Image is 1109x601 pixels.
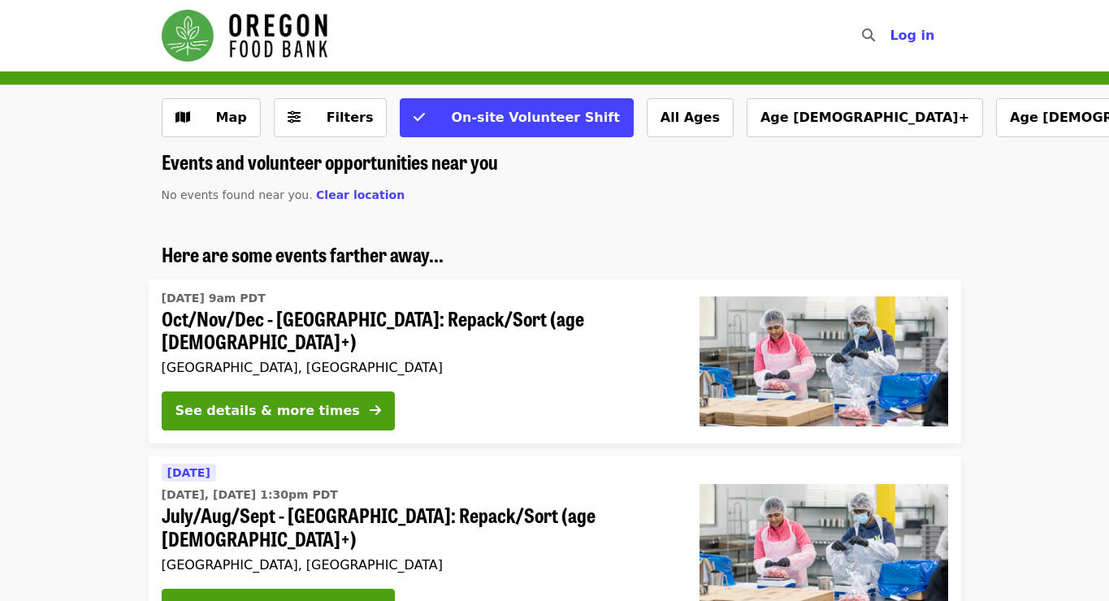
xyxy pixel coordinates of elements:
img: Oregon Food Bank - Home [162,10,327,62]
i: map icon [175,110,190,125]
time: [DATE] 9am PDT [162,290,266,307]
span: July/Aug/Sept - [GEOGRAPHIC_DATA]: Repack/Sort (age [DEMOGRAPHIC_DATA]+) [162,504,674,551]
span: No events found near you. [162,188,313,201]
span: Log in [890,28,934,43]
button: Age [DEMOGRAPHIC_DATA]+ [747,98,983,137]
span: Events and volunteer opportunities near you [162,147,498,175]
time: [DATE], [DATE] 1:30pm PDT [162,486,338,504]
span: Oct/Nov/Dec - [GEOGRAPHIC_DATA]: Repack/Sort (age [DEMOGRAPHIC_DATA]+) [162,307,674,354]
button: See details & more times [162,391,395,430]
i: search icon [862,28,875,43]
button: All Ages [647,98,734,137]
i: sliders-h icon [288,110,301,125]
button: Clear location [316,187,405,204]
div: [GEOGRAPHIC_DATA], [GEOGRAPHIC_DATA] [162,360,674,375]
img: Oct/Nov/Dec - Beaverton: Repack/Sort (age 10+) organized by Oregon Food Bank [700,296,948,426]
input: Search [885,16,898,55]
span: Here are some events farther away... [162,240,444,268]
span: Filters [327,110,374,125]
span: Map [216,110,247,125]
span: On-site Volunteer Shift [451,110,619,125]
span: [DATE] [167,466,210,479]
button: Show map view [162,98,261,137]
i: check icon [414,110,425,125]
i: arrow-right icon [370,403,381,418]
div: [GEOGRAPHIC_DATA], [GEOGRAPHIC_DATA] [162,557,674,573]
span: Clear location [316,188,405,201]
div: See details & more times [175,401,360,421]
button: On-site Volunteer Shift [400,98,633,137]
button: Log in [877,19,947,52]
a: See details for "Oct/Nov/Dec - Beaverton: Repack/Sort (age 10+)" [149,279,961,444]
button: Filters (0 selected) [274,98,388,137]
